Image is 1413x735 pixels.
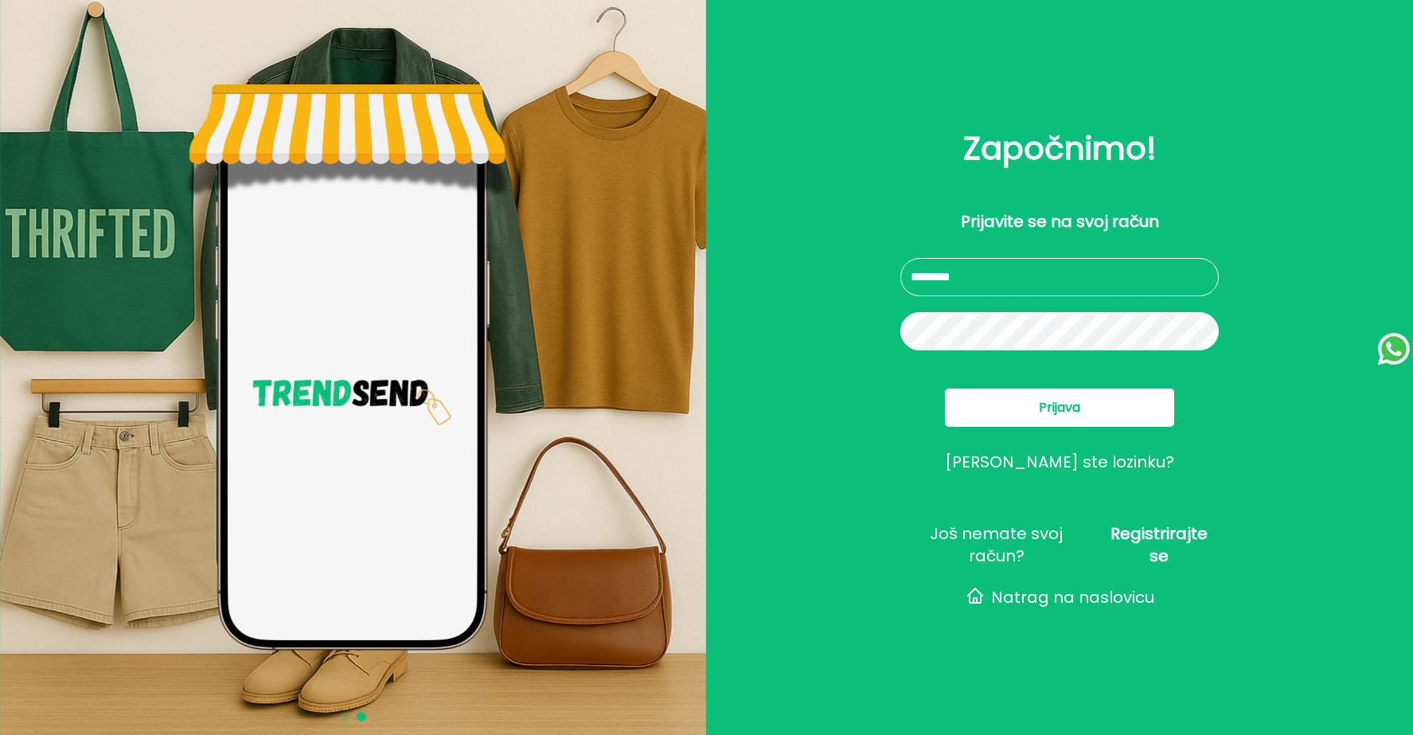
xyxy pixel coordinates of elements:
span: Prijava [1039,398,1080,417]
p: Prijavite se na svoj račun [961,210,1159,233]
button: Natrag na naslovicu [900,586,1219,605]
span: Registrirajte se [1099,522,1220,567]
h2: Započnimo! [732,124,1388,172]
button: [PERSON_NAME] ste lozinku? [945,452,1174,471]
span: Natrag na naslovicu [991,586,1154,608]
button: Prijava [945,389,1174,427]
button: Još nemate svoj račun?Registrirajte se [900,535,1219,554]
